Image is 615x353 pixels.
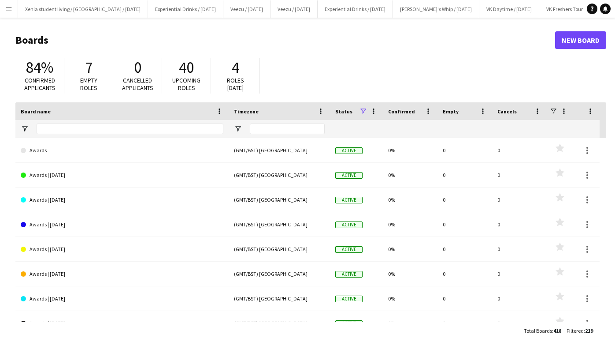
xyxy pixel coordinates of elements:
[555,31,606,49] a: New Board
[492,212,547,237] div: 0
[492,188,547,212] div: 0
[21,138,223,163] a: Awards
[437,138,492,162] div: 0
[21,125,29,133] button: Open Filter Menu
[437,262,492,286] div: 0
[539,0,609,18] button: VK Freshers Tour / [DATE]
[318,0,393,18] button: Experiential Drinks / [DATE]
[21,108,51,115] span: Board name
[335,147,363,154] span: Active
[18,0,148,18] button: Xenia student living / [GEOGRAPHIC_DATA] / [DATE]
[234,125,242,133] button: Open Filter Menu
[80,76,97,92] span: Empty roles
[335,172,363,179] span: Active
[437,212,492,237] div: 0
[335,108,352,115] span: Status
[567,322,593,339] div: :
[21,188,223,212] a: Awards | [DATE]
[492,262,547,286] div: 0
[524,327,552,334] span: Total Boards
[179,58,194,77] span: 40
[21,286,223,311] a: Awards | [DATE]
[227,76,244,92] span: Roles [DATE]
[21,163,223,188] a: Awards | [DATE]
[437,163,492,187] div: 0
[335,296,363,302] span: Active
[229,262,330,286] div: (GMT/BST) [GEOGRAPHIC_DATA]
[223,0,270,18] button: Veezu / [DATE]
[85,58,93,77] span: 7
[229,311,330,335] div: (GMT/BST) [GEOGRAPHIC_DATA]
[492,311,547,335] div: 0
[437,188,492,212] div: 0
[383,262,437,286] div: 0%
[229,286,330,311] div: (GMT/BST) [GEOGRAPHIC_DATA]
[443,108,459,115] span: Empty
[383,212,437,237] div: 0%
[21,311,223,336] a: Awards | [DATE]
[15,34,555,47] h1: Boards
[393,0,479,18] button: [PERSON_NAME]'s Whip / [DATE]
[553,327,561,334] span: 418
[250,124,325,134] input: Timezone Filter Input
[383,237,437,261] div: 0%
[148,0,223,18] button: Experiential Drinks / [DATE]
[492,163,547,187] div: 0
[122,76,153,92] span: Cancelled applicants
[232,58,239,77] span: 4
[437,286,492,311] div: 0
[492,237,547,261] div: 0
[21,237,223,262] a: Awards | [DATE]
[383,163,437,187] div: 0%
[172,76,200,92] span: Upcoming roles
[134,58,141,77] span: 0
[437,311,492,335] div: 0
[335,246,363,253] span: Active
[585,327,593,334] span: 219
[383,311,437,335] div: 0%
[497,108,517,115] span: Cancels
[335,271,363,278] span: Active
[24,76,56,92] span: Confirmed applicants
[335,222,363,228] span: Active
[21,212,223,237] a: Awards | [DATE]
[229,138,330,162] div: (GMT/BST) [GEOGRAPHIC_DATA]
[567,327,584,334] span: Filtered
[270,0,318,18] button: Veezu / [DATE]
[492,138,547,162] div: 0
[234,108,259,115] span: Timezone
[383,138,437,162] div: 0%
[21,262,223,286] a: Awards | [DATE]
[524,322,561,339] div: :
[37,124,223,134] input: Board name Filter Input
[229,237,330,261] div: (GMT/BST) [GEOGRAPHIC_DATA]
[383,188,437,212] div: 0%
[229,212,330,237] div: (GMT/BST) [GEOGRAPHIC_DATA]
[335,197,363,203] span: Active
[437,237,492,261] div: 0
[229,188,330,212] div: (GMT/BST) [GEOGRAPHIC_DATA]
[479,0,539,18] button: VK Daytime / [DATE]
[388,108,415,115] span: Confirmed
[26,58,53,77] span: 84%
[492,286,547,311] div: 0
[335,320,363,327] span: Active
[229,163,330,187] div: (GMT/BST) [GEOGRAPHIC_DATA]
[383,286,437,311] div: 0%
